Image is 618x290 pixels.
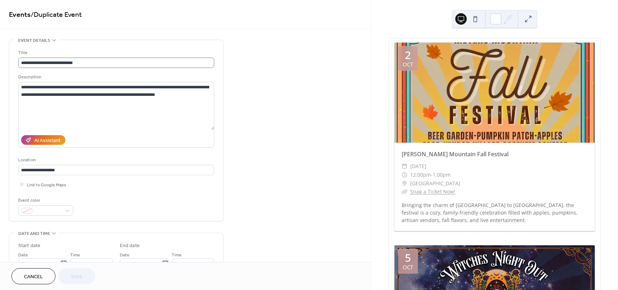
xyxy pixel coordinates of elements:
span: [DATE] [410,162,426,171]
span: Time [70,251,80,259]
span: Time [172,251,182,259]
div: ​ [402,162,407,171]
span: - [431,171,433,179]
span: Event details [18,37,50,44]
button: AI Assistant [21,135,65,145]
a: Events [9,8,31,22]
span: 1:00pm [433,171,451,179]
div: Event color [18,197,72,204]
div: 5 [405,252,411,263]
div: 2 [405,50,411,60]
span: Cancel [24,273,43,281]
div: Oct [403,62,413,67]
span: / Duplicate Event [31,8,82,22]
div: Bringing the charm of [GEOGRAPHIC_DATA] to [GEOGRAPHIC_DATA], the festival is a cozy, family-frie... [394,201,595,224]
div: End date [120,242,140,250]
div: AI Assistant [34,137,60,144]
span: 12:00pm [410,171,431,179]
div: ​ [402,171,407,179]
div: ​ [402,187,407,196]
div: Title [18,49,213,56]
div: Location [18,156,213,164]
a: [PERSON_NAME] Mountain Fall Festival [402,150,509,158]
span: Date and time [18,230,50,237]
span: Date [120,251,129,259]
button: Cancel [11,268,55,284]
div: ​ [402,179,407,188]
span: Date [18,251,28,259]
span: [GEOGRAPHIC_DATA] [410,179,460,188]
div: Start date [18,242,40,250]
a: Snag a Ticket Now! [410,188,455,195]
div: Description [18,73,213,81]
div: Oct [403,265,413,270]
span: Link to Google Maps [27,181,66,189]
